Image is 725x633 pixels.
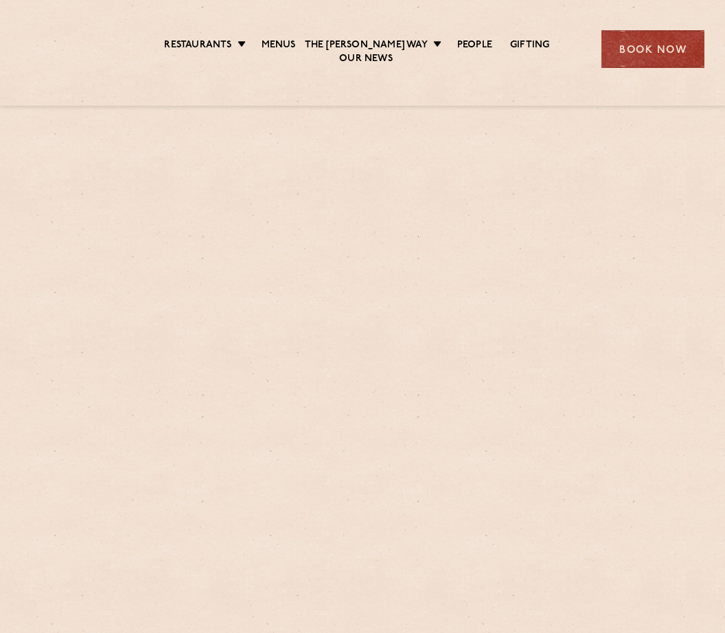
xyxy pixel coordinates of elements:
a: Our News [339,52,393,66]
a: The [PERSON_NAME] Way [305,38,428,52]
a: People [457,38,492,52]
div: Book Now [601,30,704,68]
a: Restaurants [164,38,231,52]
a: Menus [262,38,296,52]
img: svg%3E [21,13,128,85]
a: Gifting [510,38,549,52]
